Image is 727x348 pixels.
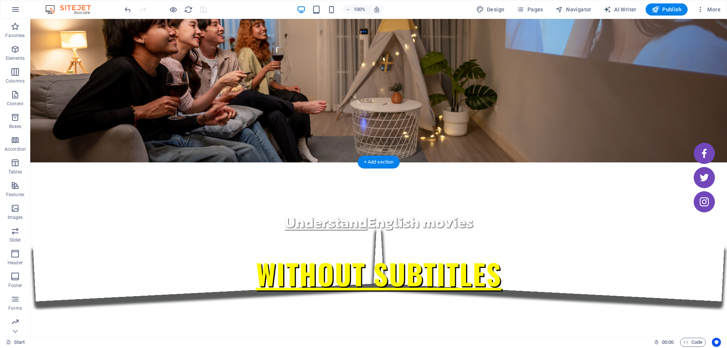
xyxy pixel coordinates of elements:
[654,338,674,347] h6: Session time
[680,338,706,347] button: Code
[358,156,400,169] div: + Add section
[123,5,132,14] i: Undo: change_position (Ctrl+Z)
[552,3,594,16] button: Navigator
[555,6,591,13] span: Navigator
[354,5,366,14] h6: 100%
[44,5,100,14] img: Editor Logo
[5,33,25,39] p: Favorites
[646,3,688,16] button: Publish
[6,192,24,198] p: Features
[8,214,23,220] p: Images
[712,338,721,347] button: Usercentrics
[8,305,22,311] p: Forms
[516,6,543,13] span: Pages
[6,338,25,347] a: Click to cancel selection. Double-click to open Pages
[694,3,724,16] button: More
[123,5,132,14] button: undo
[342,5,369,14] button: 100%
[6,78,25,84] p: Columns
[513,3,546,16] button: Pages
[373,6,380,13] i: On resize automatically adjust zoom level to fit chosen device.
[476,6,505,13] span: Design
[8,282,22,289] p: Footer
[5,146,26,152] p: Accordion
[601,3,640,16] button: AI Writer
[6,55,25,61] p: Elements
[8,169,22,175] p: Tables
[683,338,702,347] span: Code
[9,123,22,130] p: Boxes
[697,6,721,13] span: More
[7,101,23,107] p: Content
[652,6,682,13] span: Publish
[473,3,508,16] button: Design
[667,339,668,345] span: :
[8,260,23,266] p: Header
[9,237,21,243] p: Slider
[662,338,674,347] span: 00 00
[184,5,193,14] button: reload
[604,6,637,13] span: AI Writer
